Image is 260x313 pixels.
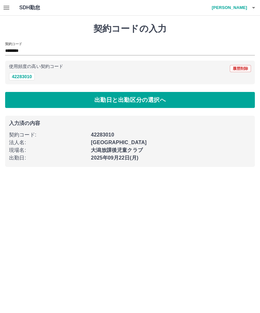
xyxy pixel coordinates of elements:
[9,139,87,146] p: 法人名 :
[91,140,147,145] b: [GEOGRAPHIC_DATA]
[5,41,22,46] h2: 契約コード
[91,147,143,153] b: 大潟放課後児童クラブ
[9,154,87,162] p: 出勤日 :
[91,132,114,137] b: 42283010
[9,131,87,139] p: 契約コード :
[9,146,87,154] p: 現場名 :
[5,23,255,34] h1: 契約コードの入力
[9,73,35,80] button: 42283010
[9,64,63,69] p: 使用頻度の高い契約コード
[9,121,251,126] p: 入力済の内容
[230,65,251,72] button: 履歴削除
[5,92,255,108] button: 出勤日と出勤区分の選択へ
[91,155,138,161] b: 2025年09月22日(月)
